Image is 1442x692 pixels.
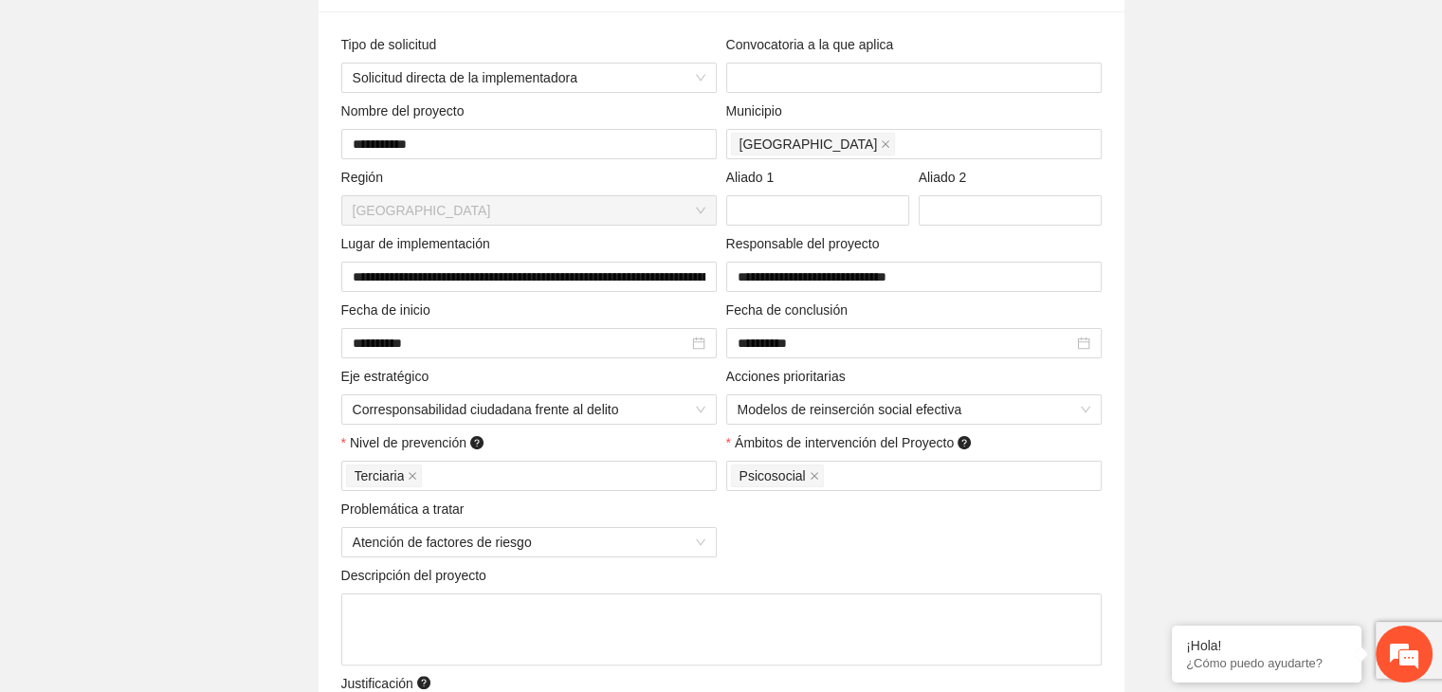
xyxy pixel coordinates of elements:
span: Estamos en línea. [110,233,262,425]
span: Responsable del proyecto [726,233,887,254]
span: Lugar de implementación [341,233,498,254]
span: close [408,471,417,481]
span: Tipo de solicitud [341,34,444,55]
span: Región [341,167,391,188]
span: close [881,139,890,149]
span: Nombre del proyecto [341,100,472,121]
div: ¡Hola! [1186,638,1347,653]
span: Fecha de conclusión [726,300,855,320]
span: Terciaria [355,465,405,486]
span: Municipio [726,100,790,121]
span: Chihuahua [731,133,896,155]
span: Descripción del proyecto [341,565,494,586]
textarea: Escriba su mensaje y pulse “Intro” [9,478,361,544]
div: Chatee con nosotros ahora [99,97,319,121]
span: [GEOGRAPHIC_DATA] [739,134,878,155]
span: Aliado 2 [919,167,974,188]
span: Ámbitos de intervención del Proyecto [735,432,975,453]
span: question-circle [417,676,430,689]
span: question-circle [958,436,971,449]
span: Corresponsabilidad ciudadana frente al delito [353,395,705,424]
p: ¿Cómo puedo ayudarte? [1186,656,1347,670]
span: Acciones prioritarias [726,366,853,387]
span: Aliado 1 [726,167,781,188]
span: Modelos de reinserción social efectiva [738,395,1090,424]
span: Eje estratégico [341,366,436,387]
span: question-circle [470,436,484,449]
span: Psicosocial [731,464,824,487]
span: close [810,471,819,481]
div: Minimizar ventana de chat en vivo [311,9,356,55]
span: Nivel de prevención [350,432,487,453]
span: Fecha de inicio [341,300,438,320]
span: Terciaria [346,464,423,487]
span: Problemática a tratar [341,499,472,519]
span: Atención de factores de riesgo [353,528,705,556]
span: Psicosocial [739,465,806,486]
span: Chihuahua [353,196,705,225]
span: Solicitud directa de la implementadora [353,64,705,92]
span: Convocatoria a la que aplica [726,34,901,55]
